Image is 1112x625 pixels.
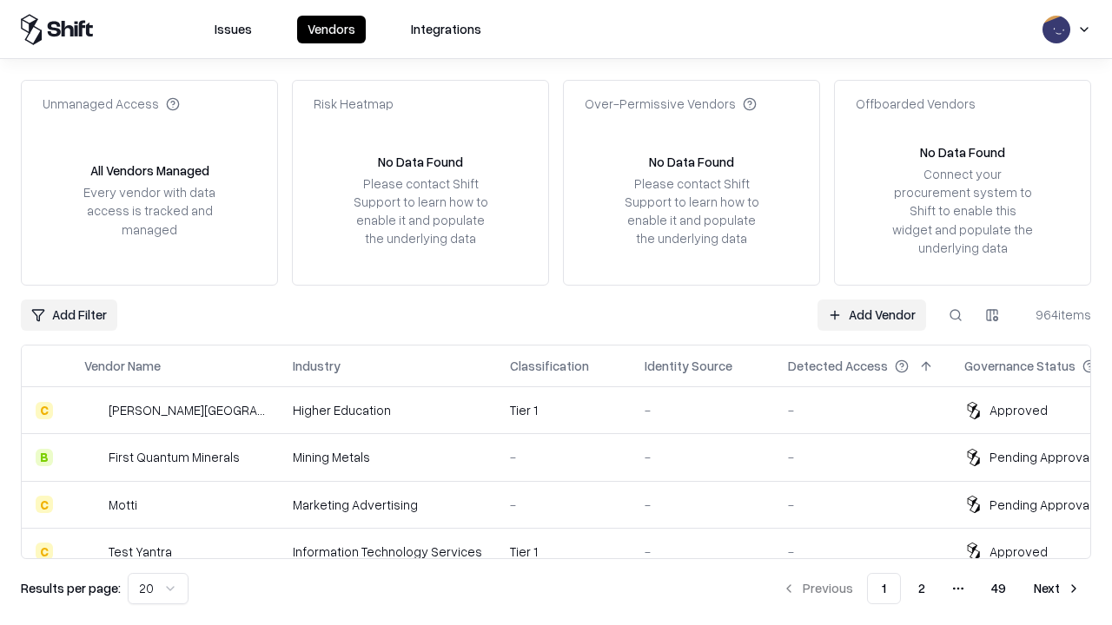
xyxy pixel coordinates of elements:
[510,496,617,514] div: -
[297,16,366,43] button: Vendors
[204,16,262,43] button: Issues
[36,449,53,466] div: B
[788,543,937,561] div: -
[293,357,341,375] div: Industry
[649,153,734,171] div: No Data Found
[510,543,617,561] div: Tier 1
[21,299,117,331] button: Add Filter
[400,16,492,43] button: Integrations
[867,573,901,604] button: 1
[84,496,102,513] img: Motti
[788,448,937,466] div: -
[990,448,1092,466] div: Pending Approval
[771,573,1091,604] nav: pagination
[77,183,222,238] div: Every vendor with data access is tracked and managed
[585,95,757,113] div: Over-Permissive Vendors
[645,543,760,561] div: -
[293,401,482,419] div: Higher Education
[84,449,102,466] img: First Quantum Minerals
[1023,573,1091,604] button: Next
[90,161,209,180] div: All Vendors Managed
[84,543,102,560] img: Test Yantra
[510,357,589,375] div: Classification
[84,357,161,375] div: Vendor Name
[348,174,493,248] div: Please contact Shift Support to learn how to enable it and populate the underlying data
[293,496,482,514] div: Marketing Advertising
[36,496,53,513] div: C
[109,401,265,419] div: [PERSON_NAME][GEOGRAPHIC_DATA]
[856,95,976,113] div: Offboarded Vendors
[817,299,926,331] a: Add Vendor
[378,153,463,171] div: No Data Found
[645,496,760,514] div: -
[109,496,137,514] div: Motti
[293,543,482,561] div: Information Technology Services
[990,401,1048,419] div: Approved
[890,165,1035,257] div: Connect your procurement system to Shift to enable this widget and populate the underlying data
[36,402,53,419] div: C
[84,402,102,419] img: Reichman University
[510,448,617,466] div: -
[788,401,937,419] div: -
[645,448,760,466] div: -
[36,543,53,560] div: C
[1022,306,1091,324] div: 964 items
[21,579,121,597] p: Results per page:
[788,357,888,375] div: Detected Access
[645,357,732,375] div: Identity Source
[619,174,764,248] div: Please contact Shift Support to learn how to enable it and populate the underlying data
[990,543,1048,561] div: Approved
[510,401,617,419] div: Tier 1
[43,95,180,113] div: Unmanaged Access
[977,573,1020,604] button: 49
[788,496,937,514] div: -
[293,448,482,466] div: Mining Metals
[109,543,172,561] div: Test Yantra
[314,95,394,113] div: Risk Heatmap
[645,401,760,419] div: -
[964,357,1076,375] div: Governance Status
[109,448,240,466] div: First Quantum Minerals
[904,573,939,604] button: 2
[990,496,1092,514] div: Pending Approval
[920,143,1005,161] div: No Data Found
